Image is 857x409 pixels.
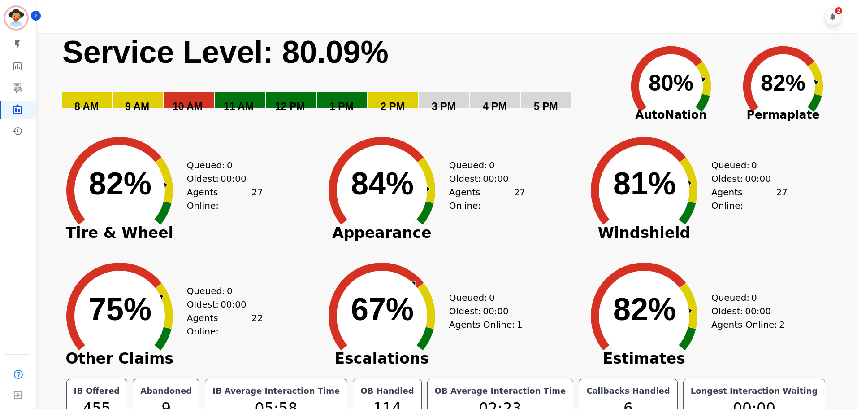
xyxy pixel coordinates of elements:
[761,70,805,96] text: 82%
[381,101,405,112] text: 2 PM
[329,101,354,112] text: 1 PM
[779,318,785,331] span: 2
[187,172,254,185] div: Oldest:
[711,172,779,185] div: Oldest:
[89,292,151,327] text: 75%
[483,172,509,185] span: 00:00
[275,101,305,112] text: 12 PM
[74,101,99,112] text: 8 AM
[751,158,757,172] span: 0
[351,166,414,201] text: 84%
[72,385,122,397] div: IB Offered
[489,291,495,304] span: 0
[433,385,568,397] div: OB Average Interaction Time
[224,101,254,112] text: 11 AM
[221,298,247,311] span: 00:00
[139,385,194,397] div: Abandoned
[577,354,711,363] span: Estimates
[449,185,525,212] div: Agents Online:
[711,185,788,212] div: Agents Online:
[517,318,523,331] span: 1
[584,385,672,397] div: Callbacks Handled
[221,172,247,185] span: 00:00
[359,385,416,397] div: OB Handled
[251,311,263,338] span: 22
[449,158,516,172] div: Queued:
[751,291,757,304] span: 0
[62,35,389,70] text: Service Level: 80.09%
[449,304,516,318] div: Oldest:
[187,158,254,172] div: Queued:
[649,70,693,96] text: 80%
[489,158,495,172] span: 0
[449,318,525,331] div: Agents Online:
[187,284,254,298] div: Queued:
[187,298,254,311] div: Oldest:
[125,101,149,112] text: 9 AM
[534,101,558,112] text: 5 PM
[745,172,771,185] span: 00:00
[711,158,779,172] div: Queued:
[52,229,187,237] span: Tire & Wheel
[727,106,839,123] span: Permaplate
[711,291,779,304] div: Queued:
[315,354,449,363] span: Escalations
[514,185,525,212] span: 27
[449,172,516,185] div: Oldest:
[61,33,613,125] svg: Service Level: 0%
[315,229,449,237] span: Appearance
[745,304,771,318] span: 00:00
[351,292,414,327] text: 67%
[89,166,151,201] text: 82%
[613,292,676,327] text: 82%
[5,7,27,29] img: Bordered avatar
[227,284,233,298] span: 0
[187,311,263,338] div: Agents Online:
[835,7,842,14] div: 2
[187,185,263,212] div: Agents Online:
[211,385,342,397] div: IB Average Interaction Time
[432,101,456,112] text: 3 PM
[251,185,263,212] span: 27
[711,318,788,331] div: Agents Online:
[776,185,787,212] span: 27
[483,304,509,318] span: 00:00
[449,291,516,304] div: Queued:
[173,101,203,112] text: 10 AM
[615,106,727,123] span: AutoNation
[613,166,676,201] text: 81%
[52,354,187,363] span: Other Claims
[577,229,711,237] span: Windshield
[711,304,779,318] div: Oldest:
[227,158,233,172] span: 0
[689,385,820,397] div: Longest Interaction Waiting
[483,101,507,112] text: 4 PM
